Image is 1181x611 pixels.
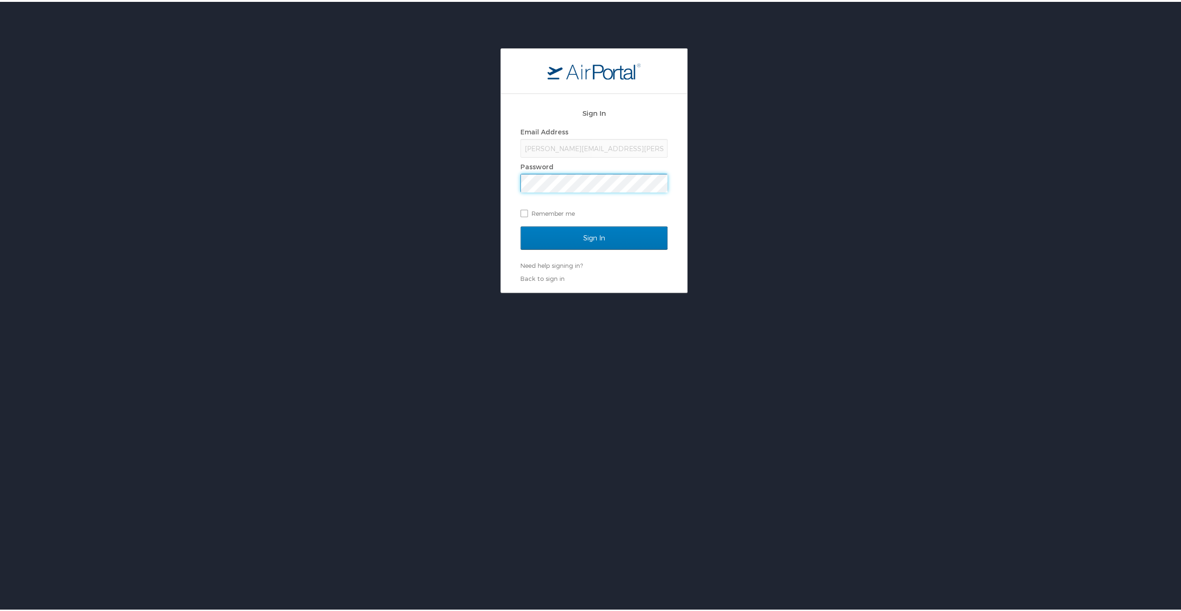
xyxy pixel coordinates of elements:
[520,260,583,267] a: Need help signing in?
[520,106,668,117] h2: Sign In
[520,205,668,219] label: Remember me
[520,161,553,169] label: Password
[520,126,568,134] label: Email Address
[520,225,668,248] input: Sign In
[547,61,641,78] img: logo
[520,273,565,280] a: Back to sign in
